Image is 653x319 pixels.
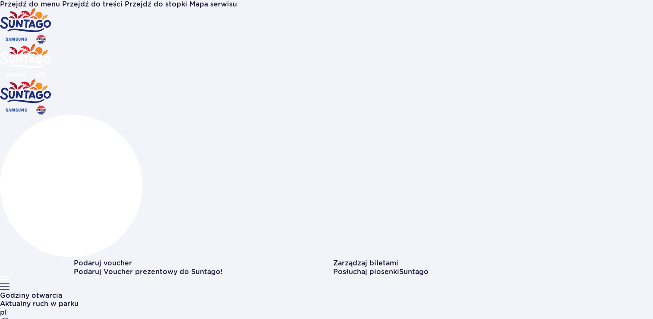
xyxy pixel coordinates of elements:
[333,259,398,267] a: Zarządzaj biletami
[333,268,429,276] span: Posłuchaj piosenki
[74,268,223,276] a: Podaruj Voucher prezentowy do Suntago!
[399,268,429,276] span: Suntago
[333,268,429,276] button: Posłuchaj piosenkiSuntago
[74,259,132,267] a: Podaruj voucher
